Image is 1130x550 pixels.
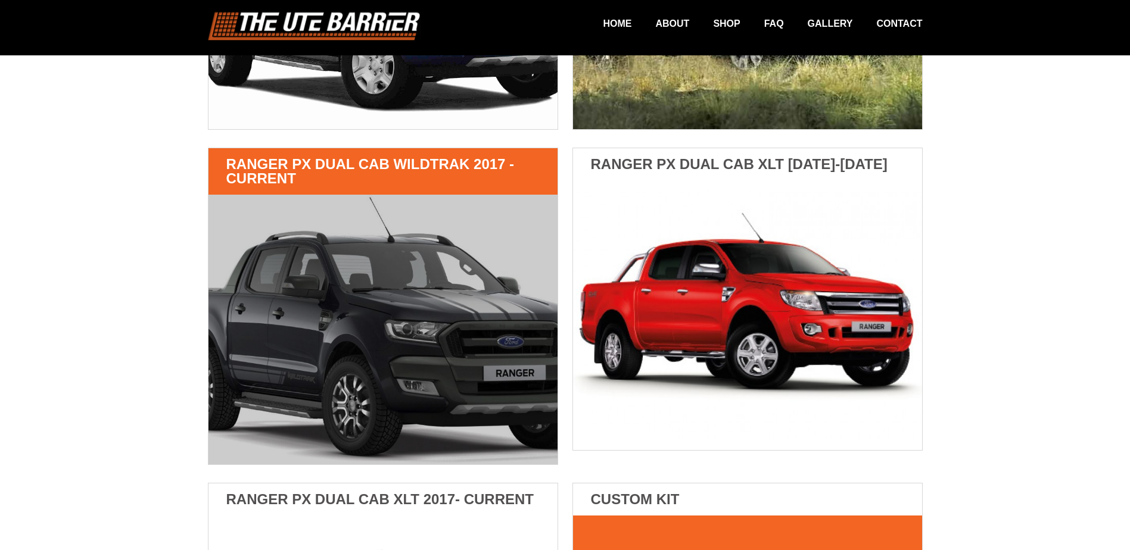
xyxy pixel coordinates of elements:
[784,12,853,35] a: Gallery
[208,148,558,195] h3: Ranger PX Dual Cab WildTrak 2017 - Current
[573,483,922,515] h3: Custom Kit
[208,12,421,40] img: logo.png
[631,12,689,35] a: About
[689,12,740,35] a: Shop
[573,148,922,180] h3: Ranger PX Dual Cab XLT [DATE]-[DATE]
[208,483,558,515] h3: Ranger PX Dual Cab XLT 2017- Current
[208,148,558,464] a: Ranger PX Dual Cab WildTrak 2017 - Current
[579,12,631,35] a: Home
[852,12,922,35] a: Contact
[740,12,784,35] a: FAQ
[573,148,922,450] a: Ranger PX Dual Cab XLT [DATE]-[DATE]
